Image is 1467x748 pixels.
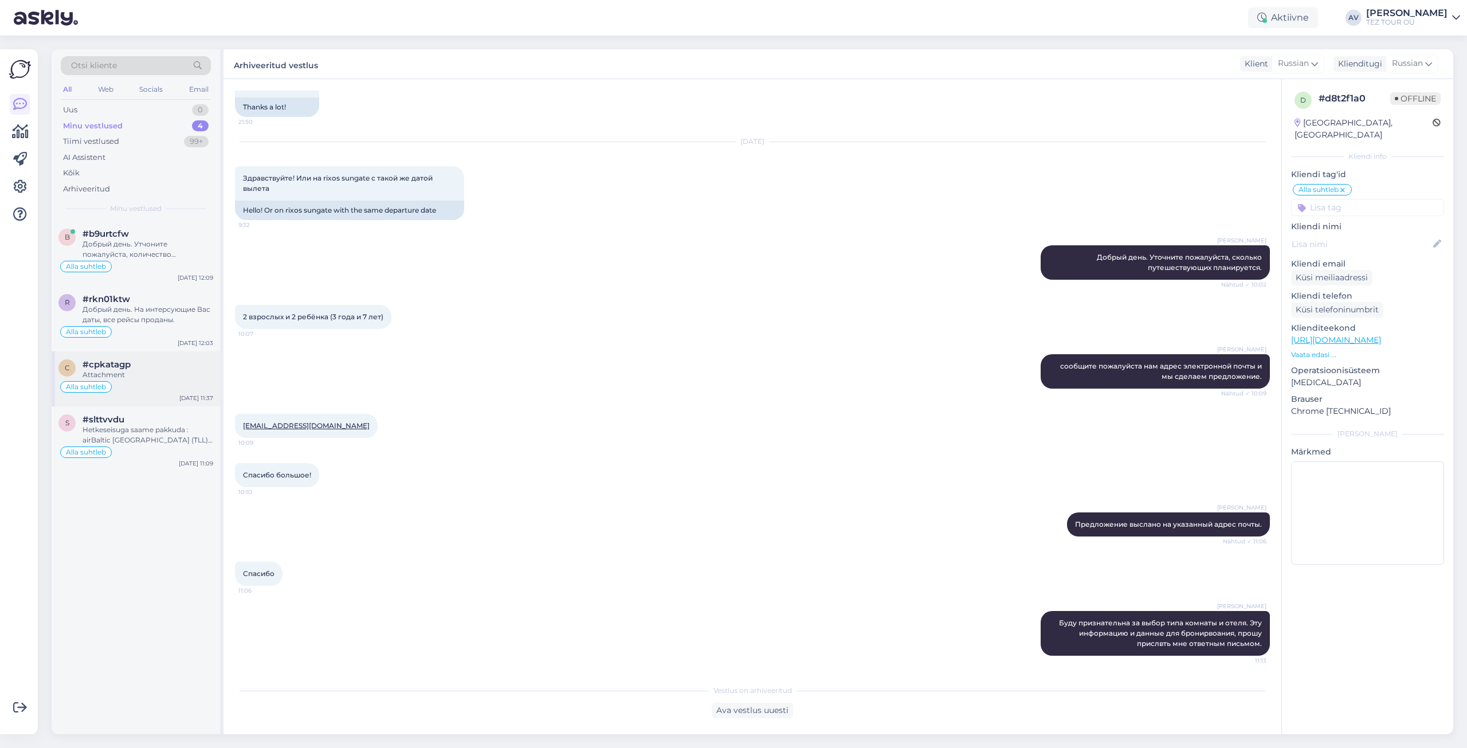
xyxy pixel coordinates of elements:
[1291,429,1444,439] div: [PERSON_NAME]
[137,82,165,97] div: Socials
[1223,537,1266,546] span: Nähtud ✓ 11:06
[178,273,213,282] div: [DATE] 12:09
[1366,9,1448,18] div: [PERSON_NAME]
[1221,389,1266,398] span: Nähtud ✓ 10:09
[63,152,105,163] div: AI Assistent
[1291,446,1444,458] p: Märkmed
[1295,117,1433,141] div: [GEOGRAPHIC_DATA], [GEOGRAPHIC_DATA]
[110,203,162,214] span: Minu vestlused
[65,233,70,241] span: b
[1217,345,1266,354] span: [PERSON_NAME]
[1333,58,1382,70] div: Klienditugi
[1240,58,1268,70] div: Klient
[178,339,213,347] div: [DATE] 12:03
[65,298,70,307] span: r
[96,82,116,97] div: Web
[1291,258,1444,270] p: Kliendi email
[1292,238,1431,250] input: Lisa nimi
[238,438,281,447] span: 10:09
[1390,92,1441,105] span: Offline
[66,328,106,335] span: Alla suhtleb
[243,471,311,479] span: Спасибо большое!
[71,60,117,72] span: Otsi kliente
[1223,656,1266,665] span: 11:13
[1300,96,1306,104] span: d
[63,167,80,179] div: Kõik
[243,312,383,321] span: 2 взрослых и 2 ребёнка (3 года и 7 лет)
[235,97,319,117] div: Thanks a lot!
[179,459,213,468] div: [DATE] 11:09
[192,120,209,132] div: 4
[1291,302,1383,318] div: Küsi telefoninumbrit
[83,414,124,425] span: #slttvvdu
[1291,365,1444,377] p: Operatsioonisüsteem
[65,418,69,427] span: s
[1097,253,1264,272] span: Добрый день. Уточните пожалуйста, сколько путешествующих планируется.
[1060,362,1264,381] span: сообщите пожалуйста нам адрес электронной почты и мы сделаем предложение.
[1291,221,1444,233] p: Kliendi nimi
[1291,393,1444,405] p: Brauser
[238,586,281,595] span: 11:06
[1059,618,1264,648] span: Буду признательна за выбор типа комнаты и отеля. Эту информацию и данные для бронирвоания, прошу ...
[1291,270,1372,285] div: Küsi meiliaadressi
[238,221,281,229] span: 9:32
[83,425,213,445] div: Hetkeseisuga saame pakkuda : airBaltic [GEOGRAPHIC_DATA] (TLL) - [GEOGRAPHIC_DATA] (HER) - [GEOGR...
[83,229,129,239] span: #b9urtcfw
[184,136,209,147] div: 99+
[1075,520,1262,528] span: Предложение выслано на указанный адрес почты.
[1217,503,1266,512] span: [PERSON_NAME]
[1366,9,1460,27] a: [PERSON_NAME]TEZ TOUR OÜ
[192,104,209,116] div: 0
[1278,57,1309,70] span: Russian
[238,488,281,496] span: 10:10
[712,703,793,718] div: Ava vestlus uuesti
[1291,151,1444,162] div: Kliendi info
[235,201,464,220] div: Hello! Or on rixos sungate with the same departure date
[9,58,31,80] img: Askly Logo
[83,370,213,380] div: Attachment
[66,449,106,456] span: Alla suhtleb
[1366,18,1448,27] div: TEZ TOUR OÜ
[1221,280,1266,289] span: Nähtud ✓ 10:02
[1299,186,1339,193] span: Alla suhtleb
[238,118,281,126] span: 21:50
[243,174,434,193] span: Здравствуйте! Или на rixos sungate с такой же датой вылета
[1319,92,1390,105] div: # d8t2f1a0
[235,136,1270,147] div: [DATE]
[1291,335,1381,345] a: [URL][DOMAIN_NAME]
[83,294,130,304] span: #rkn01ktw
[1291,350,1444,360] p: Vaata edasi ...
[65,363,70,372] span: c
[83,304,213,325] div: Добрый день. На интерсующие Вас даты, все рейсы проданы.
[238,330,281,338] span: 10:07
[1291,169,1444,181] p: Kliendi tag'id
[83,239,213,260] div: Добрый день. Утчоните пожалуйста, количество путешествуюших, желаемый бюджет и критерии при выбор...
[1291,405,1444,417] p: Chrome [TECHNICAL_ID]
[1248,7,1318,28] div: Aktiivne
[187,82,211,97] div: Email
[63,120,123,132] div: Minu vestlused
[179,394,213,402] div: [DATE] 11:37
[1346,10,1362,26] div: AV
[1217,236,1266,245] span: [PERSON_NAME]
[63,136,119,147] div: Tiimi vestlused
[234,56,318,72] label: Arhiveeritud vestlus
[83,359,131,370] span: #cpkatagp
[1291,377,1444,389] p: [MEDICAL_DATA]
[63,183,110,195] div: Arhiveeritud
[1392,57,1423,70] span: Russian
[243,421,370,430] a: [EMAIL_ADDRESS][DOMAIN_NAME]
[66,383,106,390] span: Alla suhtleb
[1291,290,1444,302] p: Kliendi telefon
[1217,602,1266,610] span: [PERSON_NAME]
[63,104,77,116] div: Uus
[1291,199,1444,216] input: Lisa tag
[713,686,792,696] span: Vestlus on arhiveeritud
[243,569,274,578] span: Спасибо
[66,263,106,270] span: Alla suhtleb
[1291,322,1444,334] p: Klienditeekond
[61,82,74,97] div: All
